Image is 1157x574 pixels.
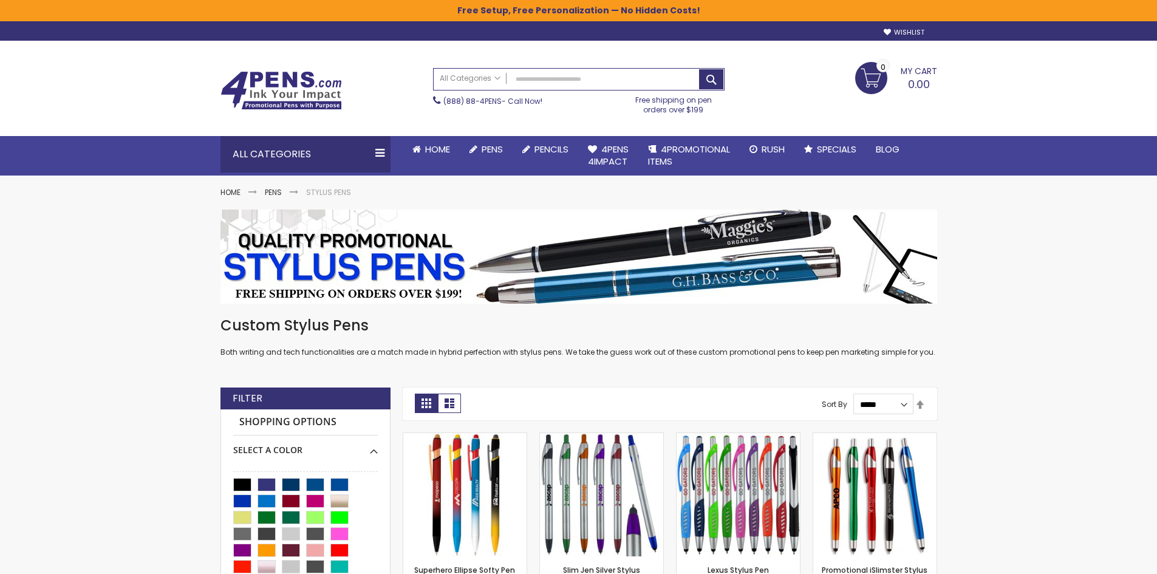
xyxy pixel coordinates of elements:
span: Pens [482,143,503,155]
a: Pens [460,136,513,163]
span: Rush [762,143,785,155]
a: Home [403,136,460,163]
a: Slim Jen Silver Stylus [540,432,663,443]
img: Superhero Ellipse Softy Pen with Stylus - Laser Engraved [403,433,527,556]
div: Free shipping on pen orders over $199 [623,91,725,115]
a: All Categories [434,69,507,89]
strong: Stylus Pens [306,187,351,197]
span: Home [425,143,450,155]
a: Lexus Stylus Pen [677,432,800,443]
strong: Shopping Options [233,409,378,436]
div: Both writing and tech functionalities are a match made in hybrid perfection with stylus pens. We ... [220,316,937,358]
a: Superhero Ellipse Softy Pen with Stylus - Laser Engraved [403,432,527,443]
a: Rush [740,136,794,163]
span: Specials [817,143,856,155]
a: Specials [794,136,866,163]
a: Pens [265,187,282,197]
img: Slim Jen Silver Stylus [540,433,663,556]
a: Pencils [513,136,578,163]
label: Sort By [822,399,847,409]
img: Lexus Stylus Pen [677,433,800,556]
img: Stylus Pens [220,210,937,304]
div: All Categories [220,136,391,173]
span: 4Pens 4impact [588,143,629,168]
a: Promotional iSlimster Stylus Click Pen [813,432,937,443]
img: Promotional iSlimster Stylus Click Pen [813,433,937,556]
h1: Custom Stylus Pens [220,316,937,335]
div: Select A Color [233,436,378,456]
a: 4PROMOTIONALITEMS [638,136,740,176]
a: Home [220,187,241,197]
a: 0.00 0 [855,62,937,92]
span: 4PROMOTIONAL ITEMS [648,143,730,168]
a: Wishlist [884,28,924,37]
span: - Call Now! [443,96,542,106]
span: Blog [876,143,899,155]
span: 0.00 [908,77,930,92]
strong: Filter [233,392,262,405]
span: All Categories [440,73,500,83]
strong: Grid [415,394,438,413]
img: 4Pens Custom Pens and Promotional Products [220,71,342,110]
a: (888) 88-4PENS [443,96,502,106]
a: 4Pens4impact [578,136,638,176]
span: Pencils [534,143,568,155]
span: 0 [881,61,886,73]
a: Blog [866,136,909,163]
